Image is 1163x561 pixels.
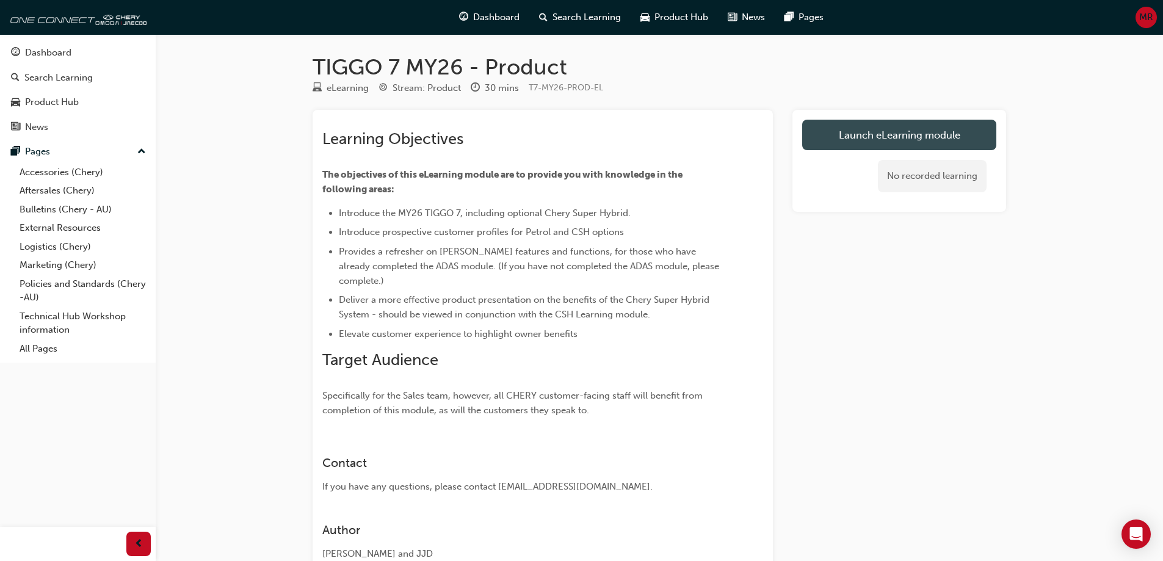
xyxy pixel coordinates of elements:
span: prev-icon [134,537,143,552]
span: news-icon [728,10,737,25]
span: Dashboard [473,10,520,24]
a: car-iconProduct Hub [631,5,718,30]
span: Specifically for the Sales team, however, all CHERY customer-facing staff will benefit from compl... [322,390,705,416]
span: Search Learning [553,10,621,24]
h3: Contact [322,456,719,470]
div: No recorded learning [878,160,987,192]
a: News [5,116,151,139]
span: Elevate customer experience to highlight owner benefits [339,328,578,339]
span: up-icon [137,144,146,160]
span: Learning Objectives [322,129,463,148]
div: News [25,120,48,134]
span: Pages [799,10,824,24]
span: search-icon [11,73,20,84]
span: news-icon [11,122,20,133]
span: guage-icon [459,10,468,25]
div: eLearning [327,81,369,95]
div: Open Intercom Messenger [1121,519,1151,549]
span: MR [1139,10,1153,24]
div: [PERSON_NAME] and JJD [322,547,719,561]
div: 30 mins [485,81,519,95]
span: learningResourceType_ELEARNING-icon [313,83,322,94]
div: Type [313,81,369,96]
a: search-iconSearch Learning [529,5,631,30]
span: Product Hub [654,10,708,24]
div: Search Learning [24,71,93,85]
span: pages-icon [11,147,20,157]
div: Dashboard [25,46,71,60]
a: news-iconNews [718,5,775,30]
div: Duration [471,81,519,96]
a: Accessories (Chery) [15,163,151,182]
span: Deliver a more effective product presentation on the benefits of the Chery Super Hybrid System - ... [339,294,712,320]
a: Search Learning [5,67,151,89]
span: Learning resource code [529,82,603,93]
a: Policies and Standards (Chery -AU) [15,275,151,307]
span: Introduce prospective customer profiles for Petrol and CSH options [339,226,624,237]
a: Technical Hub Workshop information [15,307,151,339]
a: Bulletins (Chery - AU) [15,200,151,219]
a: guage-iconDashboard [449,5,529,30]
span: pages-icon [784,10,794,25]
span: Provides a refresher on [PERSON_NAME] features and functions, for those who have already complete... [339,246,722,286]
a: Dashboard [5,42,151,64]
a: Aftersales (Chery) [15,181,151,200]
a: External Resources [15,219,151,237]
span: car-icon [11,97,20,108]
a: Product Hub [5,91,151,114]
div: Stream [379,81,461,96]
img: oneconnect [6,5,147,29]
h1: TIGGO 7 MY26 - Product [313,54,1006,81]
span: Introduce the MY26 TIGGO 7, including optional Chery Super Hybrid. [339,208,631,219]
span: clock-icon [471,83,480,94]
span: car-icon [640,10,650,25]
span: The objectives of this eLearning module are to provide you with knowledge in the following areas: [322,169,684,195]
span: search-icon [539,10,548,25]
span: guage-icon [11,48,20,59]
div: Pages [25,145,50,159]
a: pages-iconPages [775,5,833,30]
a: Logistics (Chery) [15,237,151,256]
span: News [742,10,765,24]
a: Launch eLearning module [802,120,996,150]
div: If you have any questions, please contact [EMAIL_ADDRESS][DOMAIN_NAME]. [322,480,719,494]
div: Product Hub [25,95,79,109]
span: target-icon [379,83,388,94]
a: All Pages [15,339,151,358]
button: Pages [5,140,151,163]
span: Target Audience [322,350,438,369]
div: Stream: Product [393,81,461,95]
a: Marketing (Chery) [15,256,151,275]
button: DashboardSearch LearningProduct HubNews [5,39,151,140]
button: MR [1136,7,1157,28]
h3: Author [322,523,719,537]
